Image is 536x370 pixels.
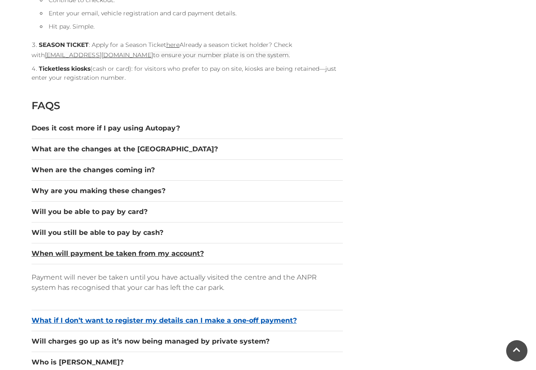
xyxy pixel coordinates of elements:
[166,41,180,49] a: here
[32,207,343,217] button: Will you be able to pay by card?
[32,64,343,82] li: (cash or card): for visitors who prefer to pay on site, kiosks are being retained—just enter your...
[40,22,343,31] li: Hit pay. Simple.
[32,228,343,238] button: Will you still be able to pay by cash?
[32,165,343,175] button: When are the changes coming in?
[40,9,343,18] li: Enter your email, vehicle registration and card payment details.
[32,357,343,367] button: Who is [PERSON_NAME]?
[32,249,343,259] button: When will payment be taken from my account?
[39,65,90,72] strong: Ticketless kiosks
[32,336,343,347] button: Will charges go up as it’s now being managed by private system?
[32,272,343,293] p: Payment will never be taken until you have actually visited the centre and the ANPR system has re...
[45,51,153,59] a: [EMAIL_ADDRESS][DOMAIN_NAME]
[32,99,343,112] h2: FAQS
[32,123,343,133] button: Does it cost more if I pay using Autopay?
[32,186,343,196] button: Why are you making these changes?
[32,315,343,326] button: What if I don’t want to register my details can I make a one-off payment?
[32,144,343,154] button: What are the changes at the [GEOGRAPHIC_DATA]?
[153,51,290,59] span: to ensure your number plate is on the system.
[32,40,343,60] li: : Apply for a Season Ticket Already a season ticket holder? Check with
[39,41,89,49] strong: SEASON TICKET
